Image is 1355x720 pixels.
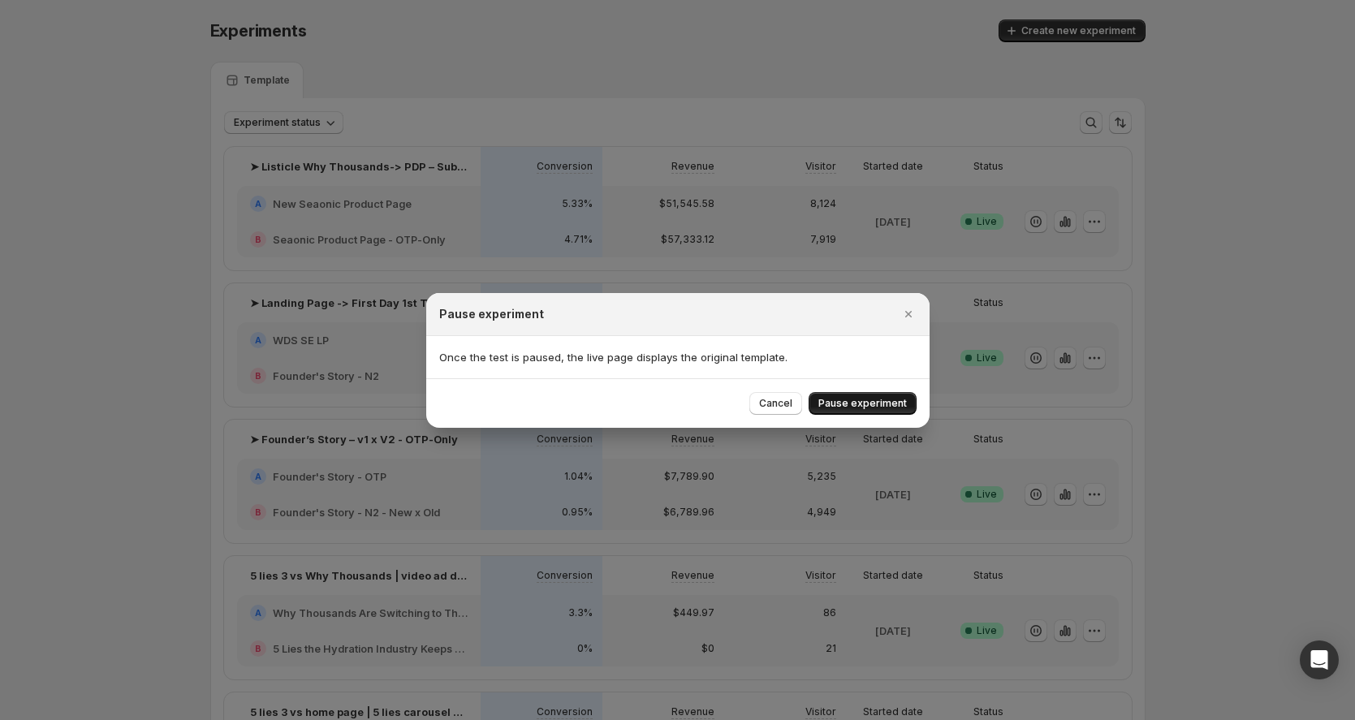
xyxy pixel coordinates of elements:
[818,397,907,410] span: Pause experiment
[749,392,802,415] button: Cancel
[439,349,917,365] p: Once the test is paused, the live page displays the original template.
[1300,640,1339,679] div: Open Intercom Messenger
[897,303,920,326] button: Close
[759,397,792,410] span: Cancel
[809,392,917,415] button: Pause experiment
[439,306,544,322] h2: Pause experiment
